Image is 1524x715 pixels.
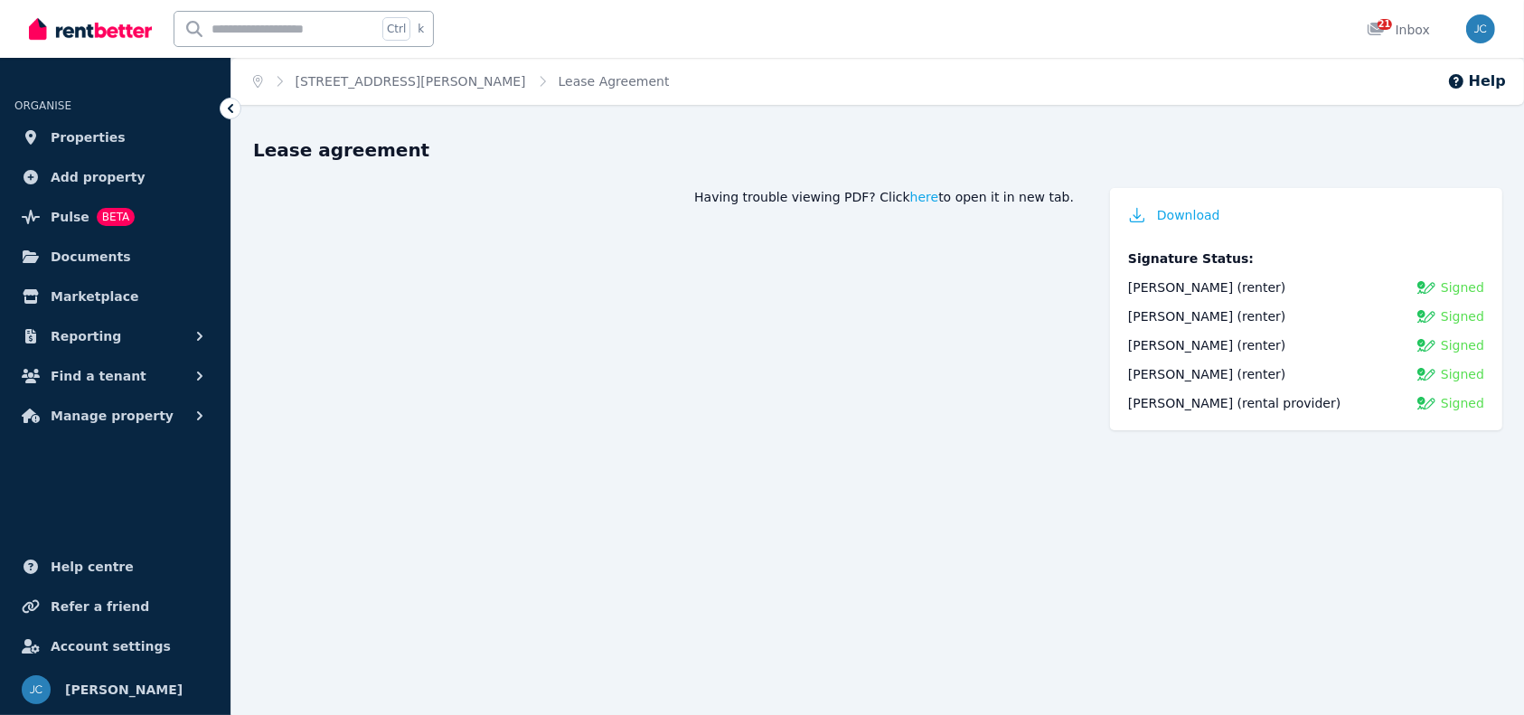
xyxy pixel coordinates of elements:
nav: Breadcrumb [231,58,691,105]
div: (renter) [1128,365,1285,383]
a: Marketplace [14,278,216,315]
a: Refer a friend [14,588,216,625]
img: Signed Lease [1417,365,1435,383]
span: Reporting [51,325,121,347]
span: [PERSON_NAME] [65,679,183,701]
span: [PERSON_NAME] [1128,338,1233,353]
span: Signed [1441,365,1484,383]
p: Signature Status: [1128,249,1484,268]
span: [PERSON_NAME] [1128,309,1233,324]
a: Account settings [14,628,216,664]
a: Documents [14,239,216,275]
span: Ctrl [382,17,410,41]
span: Lease Agreement [559,72,670,90]
h1: Lease agreement [253,137,1502,163]
img: RentBetter [29,15,152,42]
span: Signed [1441,278,1484,296]
span: 21 [1378,19,1392,30]
span: Download [1157,206,1220,224]
img: Jessica Crosthwaite [22,675,51,704]
img: Signed Lease [1417,394,1435,412]
span: here [910,188,939,206]
button: Find a tenant [14,358,216,394]
a: PulseBETA [14,199,216,235]
button: Reporting [14,318,216,354]
div: (renter) [1128,336,1285,354]
span: [PERSON_NAME] [1128,280,1233,295]
span: Marketplace [51,286,138,307]
span: k [418,22,424,36]
span: Manage property [51,405,174,427]
span: Signed [1441,394,1484,412]
span: BETA [97,208,135,226]
span: [PERSON_NAME] [1128,367,1233,381]
span: Account settings [51,635,171,657]
button: Manage property [14,398,216,434]
span: Refer a friend [51,596,149,617]
a: [STREET_ADDRESS][PERSON_NAME] [296,74,526,89]
img: Jessica Crosthwaite [1466,14,1495,43]
div: (renter) [1128,307,1285,325]
span: Documents [51,246,131,268]
img: Signed Lease [1417,307,1435,325]
img: Signed Lease [1417,278,1435,296]
span: Signed [1441,307,1484,325]
div: Having trouble viewing PDF? Click to open it in new tab. [253,188,1074,206]
div: Inbox [1367,21,1430,39]
span: ORGANISE [14,99,71,112]
a: Help centre [14,549,216,585]
span: [PERSON_NAME] [1128,396,1233,410]
img: Signed Lease [1417,336,1435,354]
span: Add property [51,166,146,188]
span: Help centre [51,556,134,578]
span: Pulse [51,206,89,228]
button: Help [1447,71,1506,92]
span: Properties [51,127,126,148]
div: (renter) [1128,278,1285,296]
div: (rental provider) [1128,394,1341,412]
span: Signed [1441,336,1484,354]
a: Properties [14,119,216,155]
a: Add property [14,159,216,195]
span: Find a tenant [51,365,146,387]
